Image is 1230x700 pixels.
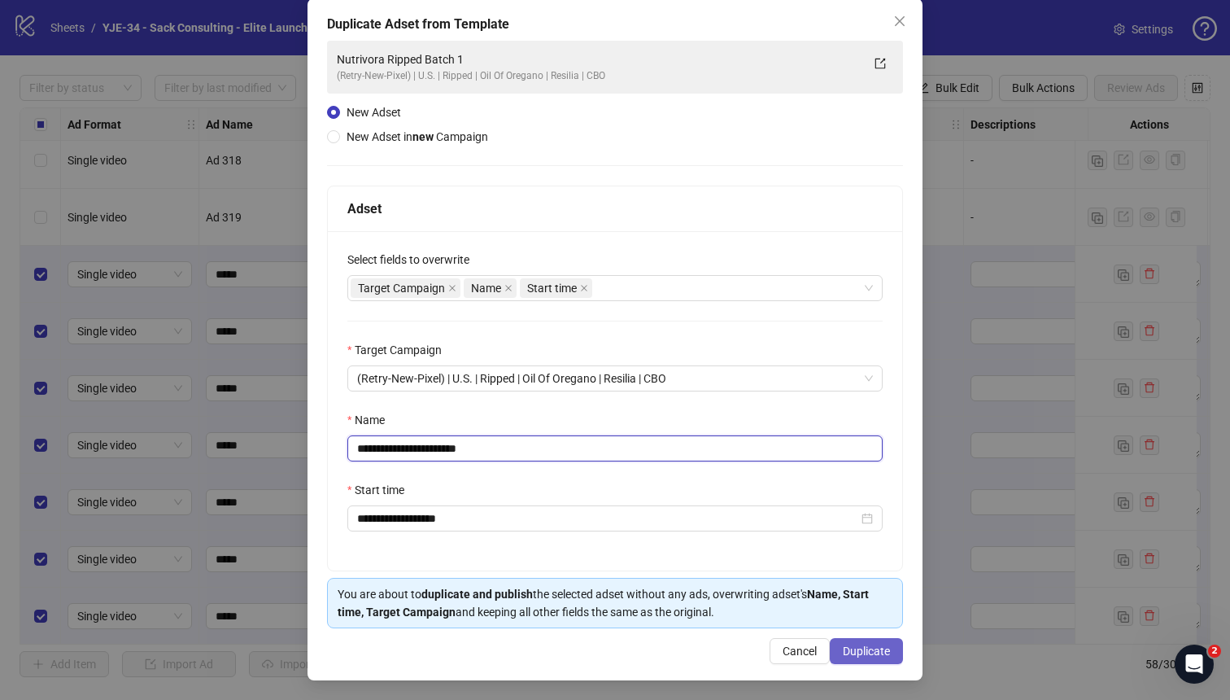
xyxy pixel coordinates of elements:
[770,638,830,664] button: Cancel
[327,15,903,34] div: Duplicate Adset from Template
[338,585,892,621] div: You are about to the selected adset without any ads, overwriting adset's and keeping all other fi...
[527,279,577,297] span: Start time
[448,284,456,292] span: close
[358,279,445,297] span: Target Campaign
[504,284,512,292] span: close
[357,510,858,527] input: Start time
[347,341,452,359] label: Target Campaign
[337,68,861,84] div: (Retry-New-Pixel) | U.S. | Ripped | Oil Of Oregano | Resilia | CBO
[887,8,913,34] button: Close
[1175,645,1214,684] iframe: Intercom live chat
[357,366,873,391] span: (Retry-New-Pixel) | U.S. | Ripped | Oil Of Oregano | Resilia | CBO
[580,284,588,292] span: close
[347,130,488,143] span: New Adset in Campaign
[1208,645,1221,658] span: 2
[412,130,434,143] strong: new
[783,645,817,658] span: Cancel
[830,638,903,664] button: Duplicate
[471,279,501,297] span: Name
[347,251,480,269] label: Select fields to overwrite
[351,278,460,298] span: Target Campaign
[893,15,906,28] span: close
[421,588,533,601] strong: duplicate and publish
[347,481,415,499] label: Start time
[347,106,401,119] span: New Adset
[520,278,592,298] span: Start time
[843,645,890,658] span: Duplicate
[347,435,883,462] input: Name
[347,411,395,429] label: Name
[347,199,883,219] div: Adset
[464,278,517,298] span: Name
[338,588,869,619] strong: Name, Start time, Target Campaign
[337,50,861,68] div: Nutrivora Ripped Batch 1
[875,58,886,69] span: export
